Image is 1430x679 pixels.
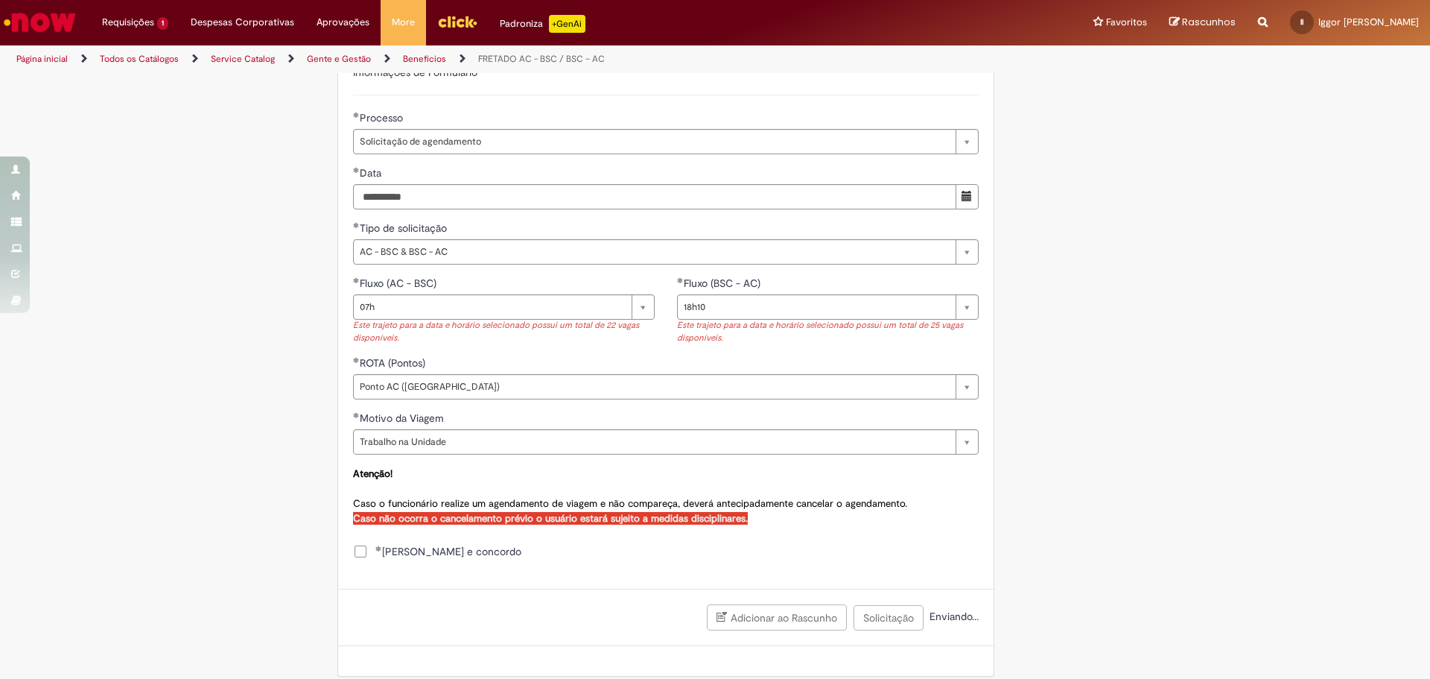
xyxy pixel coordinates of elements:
[360,111,406,124] span: Processo
[403,53,446,65] a: Benefícios
[102,15,154,30] span: Requisições
[360,166,384,180] span: Data
[360,411,447,425] span: Motivo da Viagem
[1182,15,1236,29] span: Rascunhos
[353,412,360,418] span: Obrigatório Preenchido
[353,222,360,228] span: Obrigatório Preenchido
[360,375,948,399] span: Ponto AC ([GEOGRAPHIC_DATA])
[677,320,979,344] div: Este trajeto para a data e horário selecionado possui um total de 25 vagas disponíveis.
[375,546,382,552] span: Obrigatório Preenchido
[353,277,360,283] span: Obrigatório Preenchido
[360,356,428,370] span: ROTA (Pontos)
[500,15,585,33] div: Padroniza
[1106,15,1147,30] span: Favoritos
[11,45,942,73] ul: Trilhas de página
[353,167,360,173] span: Obrigatório Preenchido
[478,53,605,65] a: FRETADO AC - BSC / BSC – AC
[375,544,521,559] span: [PERSON_NAME] e concordo
[353,320,655,344] div: Este trajeto para a data e horário selecionado possui um total de 22 vagas disponíveis.
[353,357,360,363] span: Obrigatório Preenchido
[684,277,763,290] span: Fluxo (BSC - AC)
[1300,17,1303,27] span: II
[353,512,748,525] strong: Caso não ocorra o cancelamento prévio o usuário estará sujeito a medidas disciplinares.
[307,53,371,65] a: Gente e Gestão
[677,277,684,283] span: Obrigatório Preenchido
[191,15,294,30] span: Despesas Corporativas
[360,240,948,264] span: AC - BSC & BSC - AC
[360,430,948,454] span: Trabalho na Unidade
[100,53,179,65] a: Todos os Catálogos
[157,17,168,30] span: 1
[927,610,979,623] span: Enviando...
[1,7,78,37] img: ServiceNow
[437,10,477,33] img: click_logo_yellow_360x200.png
[16,53,68,65] a: Página inicial
[353,112,360,118] span: Obrigatório Preenchido
[360,130,948,154] span: Solicitação de agendamento
[360,221,450,235] span: Tipo de solicitação
[353,66,477,79] label: Informações de Formulário
[353,184,956,209] input: Data 01 September 2025 Monday
[1169,16,1236,30] a: Rascunhos
[549,15,585,33] p: +GenAi
[1318,16,1419,28] span: Iggor [PERSON_NAME]
[353,467,907,525] span: Caso o funcionário realize um agendamento de viagem e não compareça, deverá antecipadamente cance...
[956,184,979,209] button: Mostrar calendário para Data
[211,53,275,65] a: Service Catalog
[392,15,415,30] span: More
[360,295,624,319] span: 07h
[353,467,393,480] strong: Atenção!
[360,277,439,290] span: Fluxo (AC - BSC)
[317,15,369,30] span: Aprovações
[684,295,948,319] span: 18h10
